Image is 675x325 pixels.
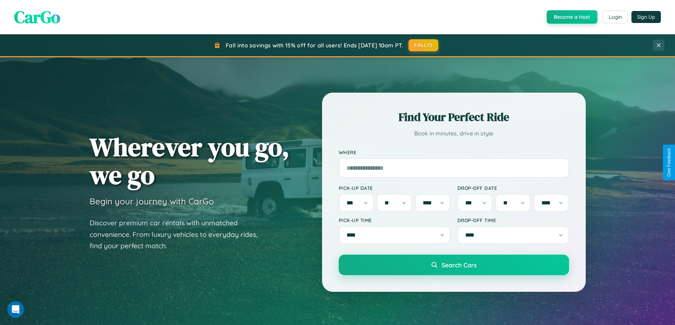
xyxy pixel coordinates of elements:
button: FALL15 [409,39,438,51]
label: Where [339,149,569,155]
h3: Begin your journey with CarGo [90,196,214,207]
button: Sign Up [631,11,661,23]
button: Become a Host [547,10,597,24]
span: CarGo [14,5,60,29]
iframe: Intercom live chat [7,301,24,318]
label: Drop-off Date [457,185,569,191]
span: Fall into savings with 15% off for all users! Ends [DATE] 10am PT. [226,42,403,49]
button: Search Cars [339,255,569,275]
div: Give Feedback [666,148,671,177]
h1: Wherever you go, we go [90,133,289,189]
span: Search Cars [441,261,477,269]
label: Pick-up Date [339,185,450,191]
button: Login [603,11,628,23]
p: Book in minutes, drive in style [339,128,569,139]
p: Discover premium car rentals with unmatched convenience. From luxury vehicles to everyday rides, ... [90,217,267,252]
label: Drop-off Time [457,217,569,223]
h2: Find Your Perfect Ride [339,109,569,125]
label: Pick-up Time [339,217,450,223]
